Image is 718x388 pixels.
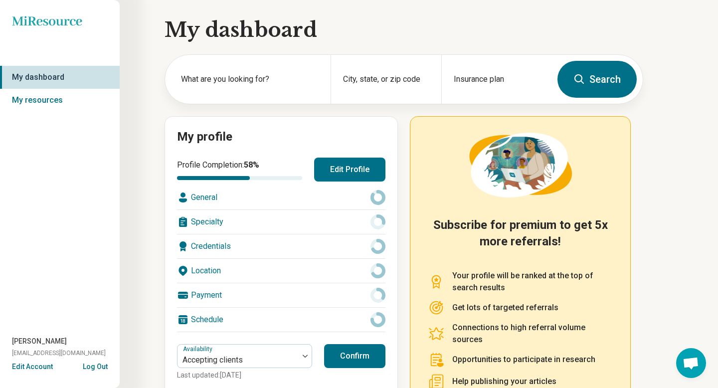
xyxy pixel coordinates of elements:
h1: My dashboard [165,16,643,44]
button: Edit Account [12,362,53,372]
div: Location [177,259,385,283]
button: Log Out [83,362,108,370]
span: [PERSON_NAME] [12,336,67,347]
button: Search [557,61,637,98]
div: General [177,186,385,209]
p: Get lots of targeted referrals [452,302,558,314]
div: Payment [177,283,385,307]
p: Help publishing your articles [452,376,556,388]
p: Connections to high referral volume sources [452,322,612,346]
p: Last updated: [DATE] [177,370,312,381]
div: Specialty [177,210,385,234]
button: Confirm [324,344,385,368]
span: [EMAIL_ADDRESS][DOMAIN_NAME] [12,349,106,358]
span: 58 % [244,160,259,170]
label: What are you looking for? [181,73,319,85]
div: Profile Completion: [177,159,302,180]
button: Edit Profile [314,158,385,182]
p: Your profile will be ranked at the top of search results [452,270,612,294]
a: Open chat [676,348,706,378]
p: Opportunities to participate in research [452,354,595,366]
label: Availability [183,346,214,353]
div: Schedule [177,308,385,332]
h2: Subscribe for premium to get 5x more referrals! [428,217,612,258]
h2: My profile [177,129,385,146]
div: Credentials [177,234,385,258]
